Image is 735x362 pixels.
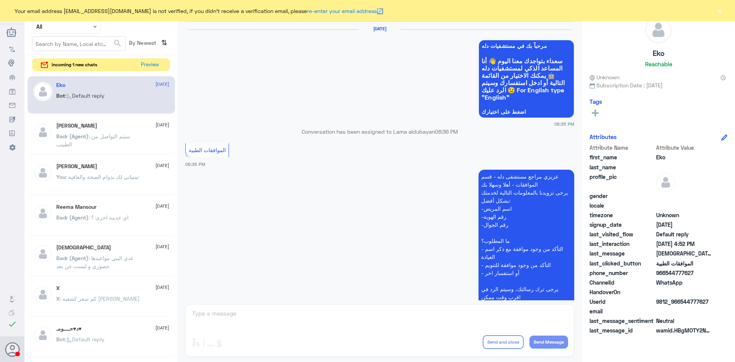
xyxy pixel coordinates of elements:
[656,249,712,257] span: الله يعافيك أنا عند الاستشاري أحند الزبيدي وقدم طلب لعلاج طبيعي يوم الاحد وانرفض ورجعت المستشفى ع...
[590,317,655,325] span: last_message_sentiment
[33,123,52,142] img: defaultAdmin.png
[56,204,96,210] h5: Reema Mansour
[56,133,88,139] span: Badr (Agent)
[33,37,126,51] input: Search by Name, Local etc…
[33,285,52,304] img: defaultAdmin.png
[482,43,571,49] span: مرحباً بك في مستشفيات دله
[15,7,383,15] span: Your email address [EMAIL_ADDRESS][DOMAIN_NAME] is not verified, if you didn't receive a verifica...
[656,211,712,219] span: Unknown
[656,288,712,296] span: null
[33,326,52,345] img: defaultAdmin.png
[56,123,97,129] h5: Anas
[88,214,129,221] span: : اي خدمه اخرى ؟
[554,121,574,127] span: 06:35 PM
[656,240,712,248] span: 2025-08-06T13:52:03.523Z
[33,204,52,223] img: defaultAdmin.png
[656,201,712,210] span: null
[656,153,712,161] span: Eko
[590,326,655,334] span: last_message_id
[590,163,655,171] span: last_name
[56,133,130,147] span: : سيتم التواصل من الطبيب
[155,324,169,331] span: [DATE]
[590,98,602,105] h6: Tags
[590,192,655,200] span: gender
[656,278,712,287] span: 2
[56,214,88,221] span: Badr (Agent)
[590,278,655,287] span: ChannelId
[137,59,162,71] button: Preview
[590,81,727,89] span: Subscription Date : [DATE]
[483,335,524,349] button: Send and close
[590,249,655,257] span: last_message
[65,92,105,99] span: : Default reply
[56,326,82,332] h5: د♥حــــومـ♥
[653,49,665,58] h5: Eko
[185,128,574,136] p: Conversation has been assigned to Lama aldubayan
[65,336,105,342] span: : Default reply
[189,147,226,153] span: الموافقات الطبية
[590,73,619,81] span: Unknown
[56,92,65,99] span: Bot
[155,162,169,169] span: [DATE]
[56,244,111,251] h5: سبحان الله
[656,326,712,334] span: wamid.HBgMOTY2NTQ0Nzc3NjI3FQIAEhgUM0E0RTQ3RjAyNENDRkE5NUI2N0EA
[529,336,568,349] button: Send Message
[482,57,571,101] span: سعداء بتواجدك معنا اليوم 👋 أنا المساعد الذكي لمستشفيات دله 🤖 يمكنك الاختيار من القائمة التالية أو...
[161,36,167,49] i: ⇅
[185,162,205,167] span: 06:36 PM
[307,8,377,14] a: re-enter your email address
[359,26,401,31] h6: [DATE]
[590,133,617,140] h6: Attributes
[56,255,133,269] span: : غدي البني مواعيدها حضوري و ليست عن بعد
[155,81,169,88] span: [DATE]
[56,285,60,292] h5: X
[33,82,52,101] img: defaultAdmin.png
[155,121,169,128] span: [DATE]
[479,170,574,320] p: 4/8/2025, 6:36 PM
[656,307,712,315] span: null
[590,288,655,296] span: HandoverOn
[56,82,65,88] h5: Eko
[56,295,60,302] span: X
[656,317,712,325] span: 0
[5,342,20,357] button: Avatar
[126,36,158,52] span: By Newest
[656,230,712,238] span: Default reply
[590,298,655,306] span: UserId
[590,259,655,267] span: last_clicked_button
[33,163,52,182] img: defaultAdmin.png
[155,284,169,291] span: [DATE]
[113,39,122,48] span: search
[56,174,65,180] span: You
[656,298,712,306] span: 9812_966544777627
[52,61,97,68] span: incoming 1 new chats
[590,269,655,277] span: phone_number
[65,174,139,180] span: : تمنياتي لك بدوام الصحة والعافية
[590,153,655,161] span: first_name
[56,163,97,170] h5: Mohammed ALRASHED
[645,17,671,43] img: defaultAdmin.png
[155,243,169,250] span: [DATE]
[590,144,655,152] span: Attribute Name
[716,7,724,15] button: ×
[435,128,458,135] span: 06:36 PM
[590,211,655,219] span: timezone
[8,319,17,329] i: check
[113,37,122,50] button: search
[590,240,655,248] span: last_interaction
[656,259,712,267] span: الموافقات الطبية
[656,192,712,200] span: null
[656,269,712,277] span: 966544777627
[56,336,65,342] span: Bot
[656,173,675,192] img: defaultAdmin.png
[645,61,672,67] h6: Reachable
[590,201,655,210] span: locale
[656,221,712,229] span: 2025-08-04T15:35:52.317Z
[33,244,52,264] img: defaultAdmin.png
[590,221,655,229] span: signup_date
[155,203,169,210] span: [DATE]
[60,295,140,302] span: : كم سعر كشفيه [PERSON_NAME]
[590,307,655,315] span: email
[590,230,655,238] span: last_visited_flow
[482,109,571,115] span: اضغط على اختيارك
